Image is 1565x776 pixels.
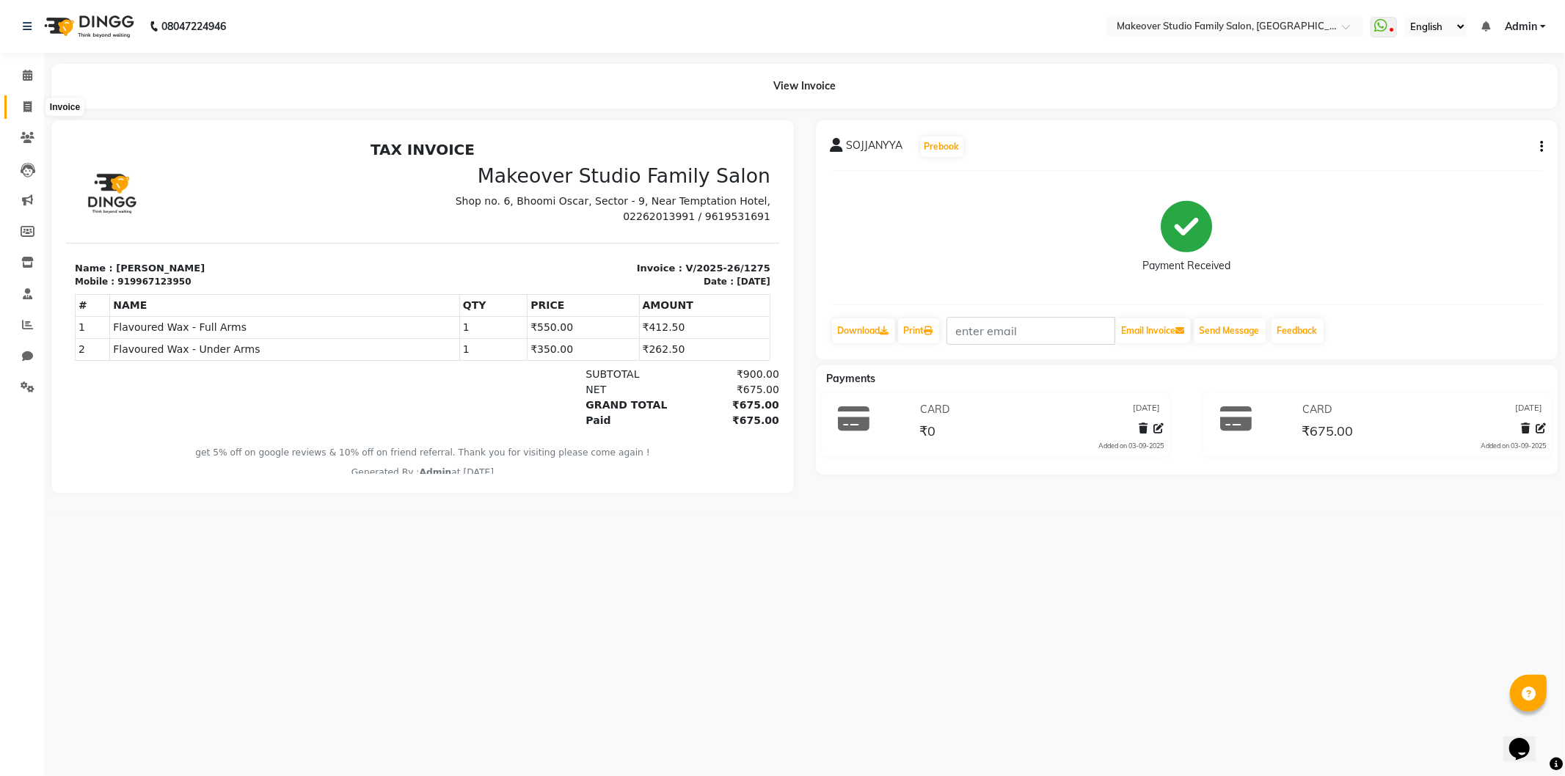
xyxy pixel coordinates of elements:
p: get 5% off on google reviews & 10% off on friend referral. Thank you for visiting please come aga... [9,311,704,324]
div: GRAND TOTAL [511,263,612,278]
td: 2 [10,204,44,226]
span: Admin [353,332,385,343]
p: Name : [PERSON_NAME] [9,126,348,141]
a: Download [832,318,895,343]
th: PRICE [462,160,573,182]
div: Generated By : at [DATE] [9,331,704,344]
div: Added on 03-09-2025 [1098,441,1164,451]
div: [DATE] [671,140,704,153]
p: 02262013991 / 9619531691 [365,74,704,89]
span: [DATE] [1515,402,1542,417]
span: ₹675.00 [1302,422,1353,443]
div: ₹675.00 [612,247,713,263]
td: 1 [393,182,461,204]
th: AMOUNT [573,160,704,182]
th: # [10,160,44,182]
span: Payments [827,372,876,385]
span: ₹0 [920,422,936,443]
th: NAME [44,160,394,182]
button: Email Invoice [1116,318,1191,343]
th: QTY [393,160,461,182]
iframe: chat widget [1503,717,1550,761]
div: Date : [638,140,668,153]
span: SOJJANYYA [847,138,903,158]
a: Print [898,318,939,343]
div: ₹675.00 [612,263,713,278]
div: NET [511,247,612,263]
div: Paid [511,278,612,293]
td: 1 [10,182,44,204]
a: Feedback [1272,318,1324,343]
span: Admin [1505,19,1537,34]
span: [DATE] [1133,402,1160,417]
div: Added on 03-09-2025 [1481,441,1546,451]
td: ₹412.50 [573,182,704,204]
td: ₹550.00 [462,182,573,204]
button: Send Message [1194,318,1266,343]
span: Flavoured Wax - Under Arms [47,207,390,222]
div: Mobile : [9,140,48,153]
td: ₹262.50 [573,204,704,226]
div: ₹675.00 [612,278,713,293]
p: Shop no. 6, Bhoomi Oscar, Sector - 9, Near Temptation Hotel, [365,59,704,74]
div: View Invoice [51,64,1558,109]
span: Flavoured Wax - Full Arms [47,185,390,200]
h3: Makeover Studio Family Salon [365,29,704,53]
td: 1 [393,204,461,226]
div: ₹900.00 [612,232,713,247]
div: 919967123950 [51,140,125,153]
span: CARD [921,402,950,417]
button: Prebook [921,136,963,157]
div: Invoice [46,98,84,116]
h2: TAX INVOICE [9,6,704,23]
img: logo [37,6,138,47]
td: ₹350.00 [462,204,573,226]
input: enter email [946,317,1115,345]
div: Payment Received [1142,259,1230,274]
p: Invoice : V/2025-26/1275 [365,126,704,141]
b: 08047224946 [161,6,226,47]
div: SUBTOTAL [511,232,612,247]
span: CARD [1302,402,1332,417]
